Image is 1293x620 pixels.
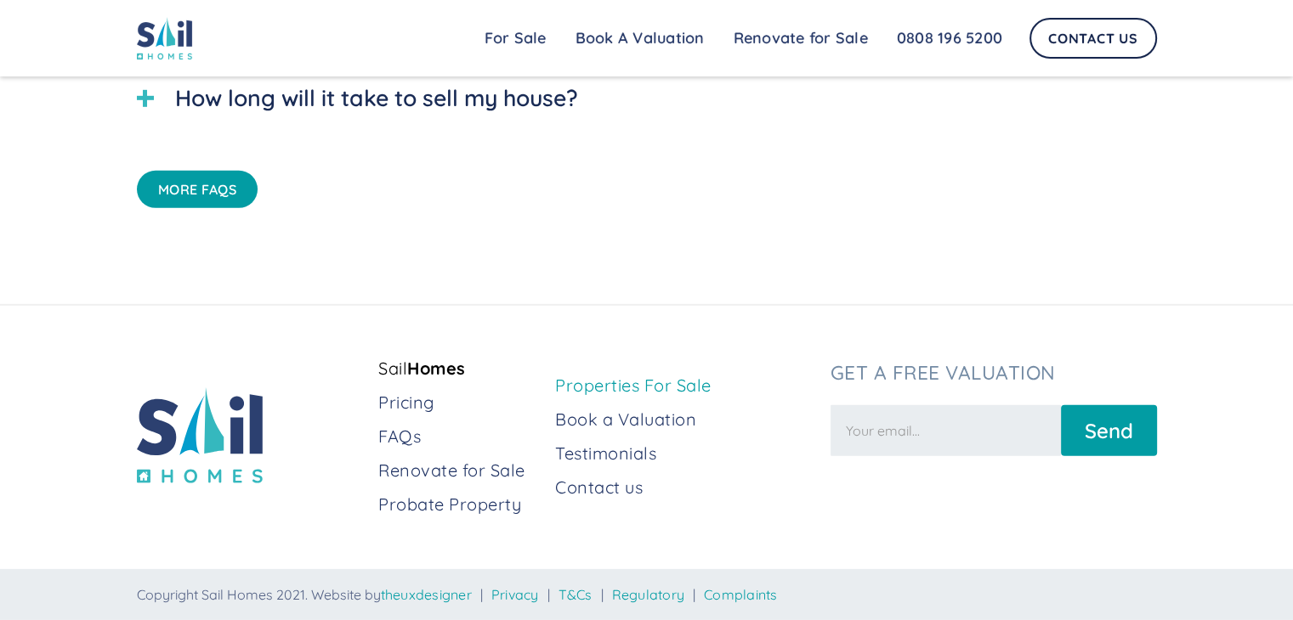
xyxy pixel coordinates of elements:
a: Testimonials [555,442,816,465]
input: Your email... [831,405,1061,456]
form: Newsletter Form [831,397,1157,456]
a: Contact us [555,476,816,499]
img: sail home logo colored [137,387,263,483]
a: Book A Valuation [561,21,719,55]
a: Regulatory [612,586,685,603]
a: T&Cs [559,586,593,603]
a: Pricing [378,391,542,414]
a: Book a Valuation [555,408,816,431]
div: How long will it take to sell my house? [175,82,578,116]
h3: Get a free valuation [831,361,1157,384]
a: FAQs [378,425,542,448]
a: Complaints [704,586,778,603]
a: For Sale [470,21,561,55]
input: Send [1061,405,1157,456]
a: theuxdesigner [381,586,472,603]
a: More FAQs [137,171,258,208]
a: Properties For Sale [555,374,816,397]
div: Copyright Sail Homes 2021. Website by | | | | [137,586,1157,603]
a: Renovate for Sale [378,459,542,482]
strong: Homes [407,358,466,379]
a: Contact Us [1029,18,1157,59]
a: Renovate for Sale [719,21,882,55]
a: SailHomes [378,357,542,380]
a: Privacy [491,586,539,603]
a: 0808 196 5200 [882,21,1017,55]
img: sail home logo colored [137,17,193,59]
a: Probate Property [378,493,542,516]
